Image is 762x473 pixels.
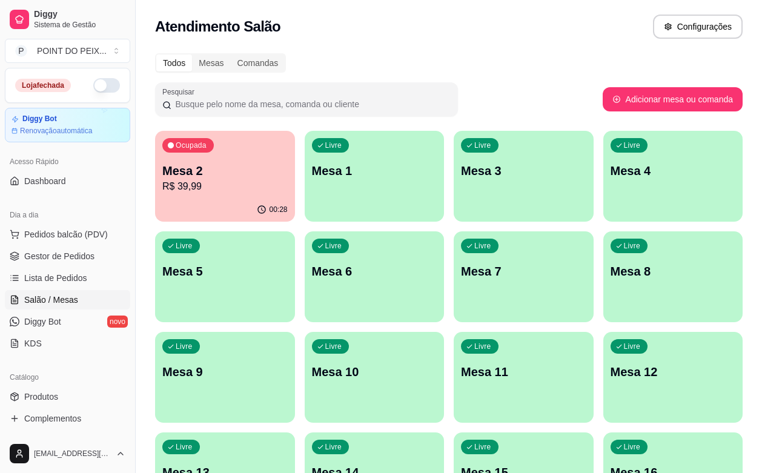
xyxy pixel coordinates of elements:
[5,225,130,244] button: Pedidos balcão (PDV)
[474,141,491,150] p: Livre
[474,342,491,351] p: Livre
[24,250,94,262] span: Gestor de Pedidos
[305,131,445,222] button: LivreMesa 1
[624,442,641,452] p: Livre
[5,246,130,266] a: Gestor de Pedidos
[611,363,736,380] p: Mesa 12
[325,342,342,351] p: Livre
[461,263,586,280] p: Mesa 7
[5,152,130,171] div: Acesso Rápido
[611,263,736,280] p: Mesa 8
[34,9,125,20] span: Diggy
[5,5,130,34] a: DiggySistema de Gestão
[5,387,130,406] a: Produtos
[162,179,288,194] p: R$ 39,99
[162,87,199,97] label: Pesquisar
[312,363,437,380] p: Mesa 10
[162,162,288,179] p: Mesa 2
[454,231,594,322] button: LivreMesa 7
[155,131,295,222] button: OcupadaMesa 2R$ 39,9900:28
[24,228,108,240] span: Pedidos balcão (PDV)
[24,175,66,187] span: Dashboard
[34,449,111,458] span: [EMAIL_ADDRESS][DOMAIN_NAME]
[231,55,285,71] div: Comandas
[624,342,641,351] p: Livre
[474,442,491,452] p: Livre
[5,312,130,331] a: Diggy Botnovo
[5,409,130,428] a: Complementos
[34,20,125,30] span: Sistema de Gestão
[176,442,193,452] p: Livre
[37,45,107,57] div: POINT DO PEIX ...
[22,114,57,124] article: Diggy Bot
[312,162,437,179] p: Mesa 1
[24,316,61,328] span: Diggy Bot
[162,363,288,380] p: Mesa 9
[325,241,342,251] p: Livre
[653,15,743,39] button: Configurações
[624,141,641,150] p: Livre
[5,368,130,387] div: Catálogo
[603,332,743,423] button: LivreMesa 12
[454,332,594,423] button: LivreMesa 11
[20,126,92,136] article: Renovação automática
[5,108,130,142] a: Diggy BotRenovaçãoautomática
[5,39,130,63] button: Select a team
[461,363,586,380] p: Mesa 11
[603,131,743,222] button: LivreMesa 4
[171,98,451,110] input: Pesquisar
[155,231,295,322] button: LivreMesa 5
[192,55,230,71] div: Mesas
[24,391,58,403] span: Produtos
[15,45,27,57] span: P
[454,131,594,222] button: LivreMesa 3
[176,141,207,150] p: Ocupada
[24,294,78,306] span: Salão / Mesas
[5,205,130,225] div: Dia a dia
[305,231,445,322] button: LivreMesa 6
[305,332,445,423] button: LivreMesa 10
[155,17,280,36] h2: Atendimento Salão
[176,342,193,351] p: Livre
[155,332,295,423] button: LivreMesa 9
[24,412,81,425] span: Complementos
[624,241,641,251] p: Livre
[24,272,87,284] span: Lista de Pedidos
[325,442,342,452] p: Livre
[269,205,287,214] p: 00:28
[5,171,130,191] a: Dashboard
[312,263,437,280] p: Mesa 6
[611,162,736,179] p: Mesa 4
[162,263,288,280] p: Mesa 5
[93,78,120,93] button: Alterar Status
[603,231,743,322] button: LivreMesa 8
[5,334,130,353] a: KDS
[156,55,192,71] div: Todos
[15,79,71,92] div: Loja fechada
[325,141,342,150] p: Livre
[176,241,193,251] p: Livre
[24,337,42,349] span: KDS
[5,439,130,468] button: [EMAIL_ADDRESS][DOMAIN_NAME]
[461,162,586,179] p: Mesa 3
[5,290,130,309] a: Salão / Mesas
[5,268,130,288] a: Lista de Pedidos
[474,241,491,251] p: Livre
[603,87,743,111] button: Adicionar mesa ou comanda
